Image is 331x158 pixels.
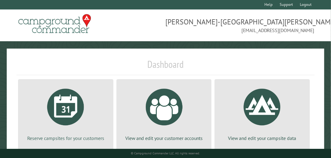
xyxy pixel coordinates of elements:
[166,17,314,34] span: [PERSON_NAME]-[GEOGRAPHIC_DATA][PERSON_NAME] [EMAIL_ADDRESS][DOMAIN_NAME]
[222,135,303,141] p: View and edit your campsite data
[25,135,106,141] p: Reserve campsites for your customers
[131,151,200,155] small: © Campground Commander LLC. All rights reserved.
[25,84,106,141] a: Reserve campsites for your customers
[124,135,204,141] p: View and edit your customer accounts
[124,84,204,141] a: View and edit your customer accounts
[17,58,314,75] h1: Dashboard
[17,12,93,36] img: Campground Commander
[222,84,303,141] a: View and edit your campsite data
